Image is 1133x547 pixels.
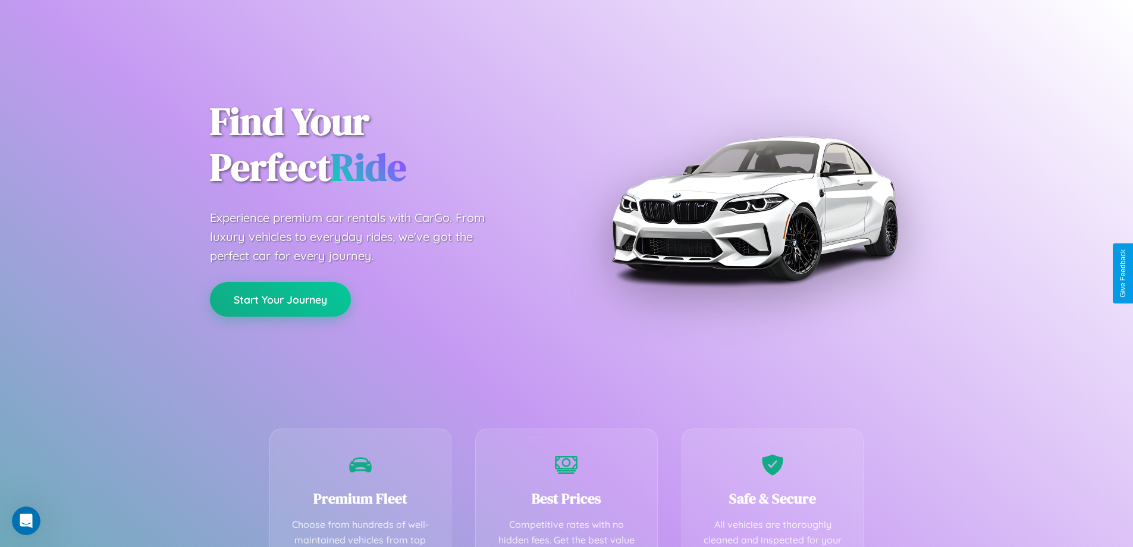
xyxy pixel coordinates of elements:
button: Start Your Journey [210,282,351,317]
p: Experience premium car rentals with CarGo. From luxury vehicles to everyday rides, we've got the ... [210,208,507,265]
img: Premium BMW car rental vehicle [605,60,903,357]
span: Ride [331,141,406,193]
h3: Safe & Secure [700,489,846,508]
iframe: Intercom live chat [12,507,40,535]
h3: Best Prices [494,489,639,508]
h3: Premium Fleet [288,489,434,508]
h1: Find Your Perfect [210,99,549,190]
div: Give Feedback [1119,249,1127,298]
